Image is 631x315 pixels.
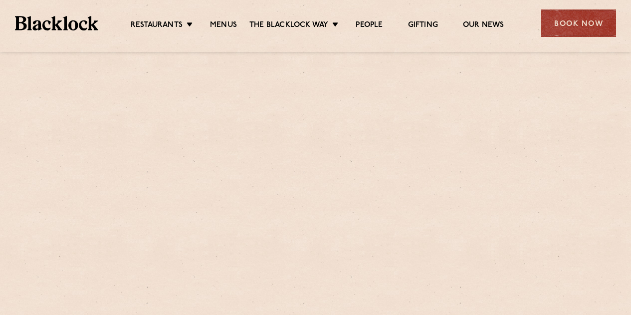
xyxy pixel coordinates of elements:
a: People [356,20,383,31]
a: Restaurants [131,20,183,31]
div: Book Now [541,9,616,37]
img: BL_Textured_Logo-footer-cropped.svg [15,16,98,30]
a: Our News [463,20,504,31]
a: Gifting [408,20,438,31]
a: The Blacklock Way [249,20,328,31]
a: Menus [210,20,237,31]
